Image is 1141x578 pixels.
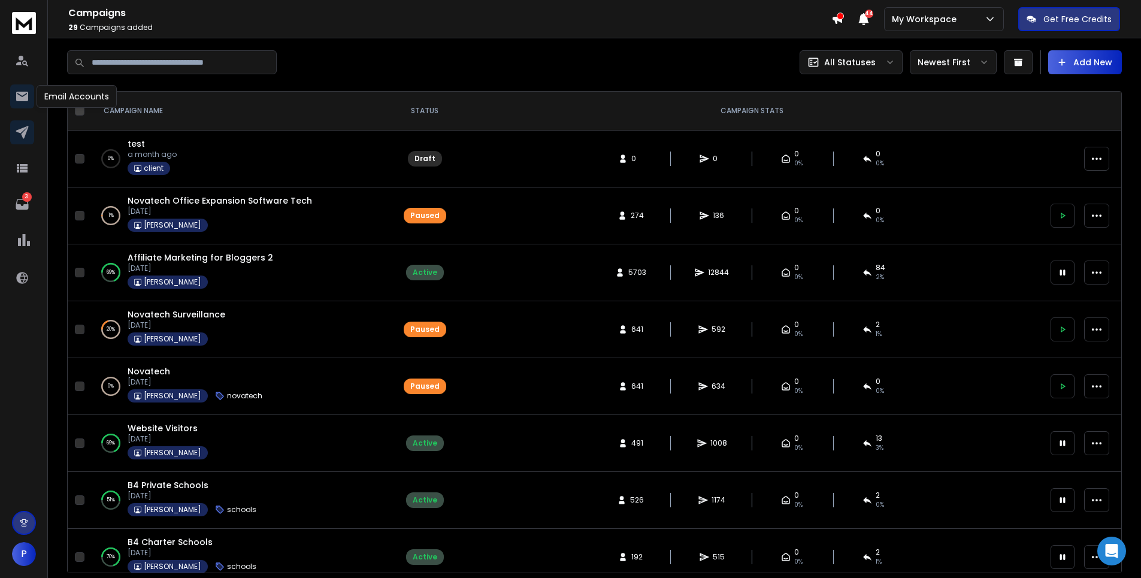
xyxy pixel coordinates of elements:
[89,415,389,472] td: 69%Website Visitors[DATE][PERSON_NAME]
[876,377,880,386] span: 0
[89,131,389,187] td: 0%testa month agoclient
[68,23,831,32] p: Campaigns added
[227,391,262,401] p: novatech
[389,92,461,131] th: STATUS
[876,149,880,159] span: 0
[630,495,644,505] span: 526
[794,320,799,329] span: 0
[876,206,880,216] span: 0
[410,382,440,391] div: Paused
[128,548,256,558] p: [DATE]
[12,12,36,34] img: logo
[89,244,389,301] td: 69%Affiliate Marketing for Bloggers 2[DATE][PERSON_NAME]
[876,547,880,557] span: 2
[876,320,880,329] span: 2
[713,154,725,164] span: 0
[1018,7,1120,31] button: Get Free Credits
[794,263,799,273] span: 0
[876,329,882,339] span: 1 %
[631,438,643,448] span: 491
[89,187,389,244] td: 1%Novatech Office Expansion Software Tech[DATE][PERSON_NAME]
[794,386,803,396] span: 0%
[710,438,727,448] span: 1008
[144,562,201,571] p: [PERSON_NAME]
[144,220,201,230] p: [PERSON_NAME]
[107,494,115,506] p: 51 %
[865,10,873,18] span: 44
[108,380,114,392] p: 0 %
[794,547,799,557] span: 0
[227,562,256,571] p: schools
[413,552,437,562] div: Active
[414,154,435,164] div: Draft
[144,391,201,401] p: [PERSON_NAME]
[631,552,643,562] span: 192
[876,443,883,453] span: 3 %
[794,216,803,225] span: 0%
[12,542,36,566] button: P
[128,195,312,207] span: Novatech Office Expansion Software Tech
[128,308,225,320] a: Novatech Surveillance
[794,377,799,386] span: 0
[22,192,32,202] p: 3
[1048,50,1122,74] button: Add New
[876,216,884,225] span: 0 %
[128,479,208,491] a: B4 Private Schools
[107,323,115,335] p: 20 %
[89,358,389,415] td: 0%Novatech[DATE][PERSON_NAME]novatech
[10,192,34,216] a: 3
[631,211,644,220] span: 274
[876,557,882,567] span: 1 %
[794,434,799,443] span: 0
[708,268,729,277] span: 12844
[128,491,256,501] p: [DATE]
[37,85,117,108] div: Email Accounts
[1097,537,1126,565] div: Open Intercom Messenger
[631,154,643,164] span: 0
[128,365,170,377] a: Novatech
[128,252,273,264] a: Affiliate Marketing for Bloggers 2
[227,505,256,515] p: schools
[89,472,389,529] td: 51%B4 Private Schools[DATE][PERSON_NAME]schools
[1043,13,1112,25] p: Get Free Credits
[712,325,725,334] span: 592
[413,495,437,505] div: Active
[107,437,115,449] p: 69 %
[128,264,273,273] p: [DATE]
[144,164,164,173] p: client
[144,505,201,515] p: [PERSON_NAME]
[876,491,880,500] span: 2
[108,153,114,165] p: 0 %
[910,50,997,74] button: Newest First
[68,6,831,20] h1: Campaigns
[107,267,115,279] p: 69 %
[128,422,198,434] a: Website Visitors
[824,56,876,68] p: All Statuses
[628,268,646,277] span: 5703
[631,382,643,391] span: 641
[712,382,725,391] span: 634
[410,325,440,334] div: Paused
[128,150,177,159] p: a month ago
[89,301,389,358] td: 20%Novatech Surveillance[DATE][PERSON_NAME]
[144,277,201,287] p: [PERSON_NAME]
[794,557,803,567] span: 0%
[410,211,440,220] div: Paused
[128,207,312,216] p: [DATE]
[413,268,437,277] div: Active
[144,334,201,344] p: [PERSON_NAME]
[128,377,262,387] p: [DATE]
[794,159,803,168] span: 0%
[128,536,213,548] span: B4 Charter Schools
[876,386,884,396] span: 0 %
[144,448,201,458] p: [PERSON_NAME]
[794,329,803,339] span: 0%
[128,138,145,150] a: test
[107,551,115,563] p: 70 %
[794,443,803,453] span: 0%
